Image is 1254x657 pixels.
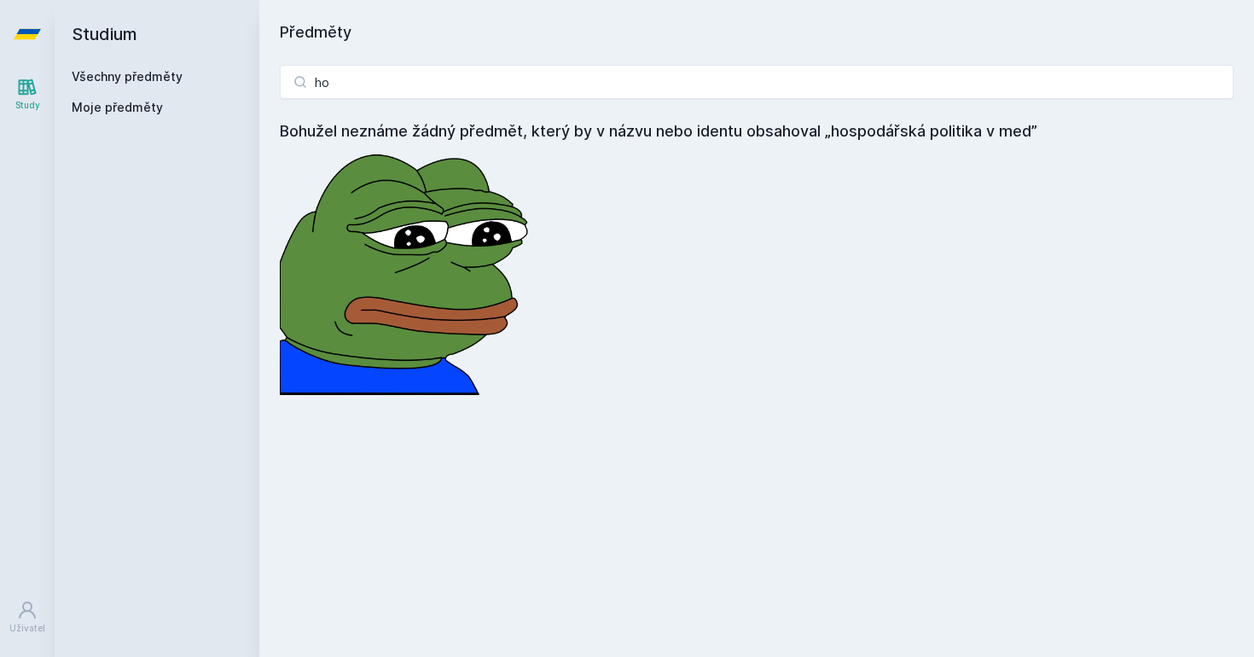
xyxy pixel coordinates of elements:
[280,143,536,395] img: error_picture.png
[15,99,40,112] div: Study
[280,20,1234,44] h1: Předměty
[280,119,1234,143] h4: Bohužel neznáme žádný předmět, který by v názvu nebo identu obsahoval „hospodářská politika v med”
[9,622,45,635] div: Uživatel
[3,591,51,643] a: Uživatel
[3,68,51,120] a: Study
[280,65,1234,99] input: Název nebo ident předmětu…
[72,99,163,116] span: Moje předměty
[72,69,183,84] a: Všechny předměty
